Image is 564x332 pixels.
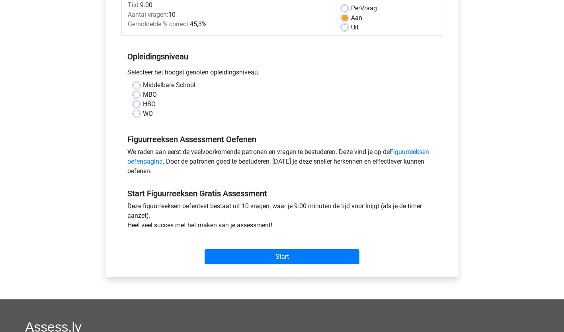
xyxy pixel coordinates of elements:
[351,13,362,23] label: Aan
[351,4,377,13] label: Vraag
[122,10,336,20] div: 10
[143,100,156,109] label: HBO
[351,4,360,12] span: Per
[143,80,195,90] label: Middelbare School
[121,68,443,80] div: Selecteer het hoogst genoten opleidingsniveau.
[122,0,336,10] div: 9:00
[121,147,443,179] div: We raden aan eerst de veelvoorkomende patronen en vragen te bestuderen. Deze vind je op de . Door...
[121,201,443,233] div: Deze figuurreeksen oefentest bestaat uit 10 vragen, waar je 9:00 minuten de tijd voor krijgt (als...
[205,249,359,264] input: Start
[128,20,190,28] span: Gemiddelde % correct:
[143,90,157,100] label: MBO
[351,23,359,32] label: Uit
[128,11,168,18] span: Aantal vragen:
[143,109,153,119] label: WO
[122,20,336,29] div: 45,3%
[128,1,140,9] span: Tijd:
[127,189,437,198] h5: Start Figuurreeksen Gratis Assessment
[127,49,437,64] h5: Opleidingsniveau
[127,135,437,144] h5: Figuurreeksen Assessment Oefenen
